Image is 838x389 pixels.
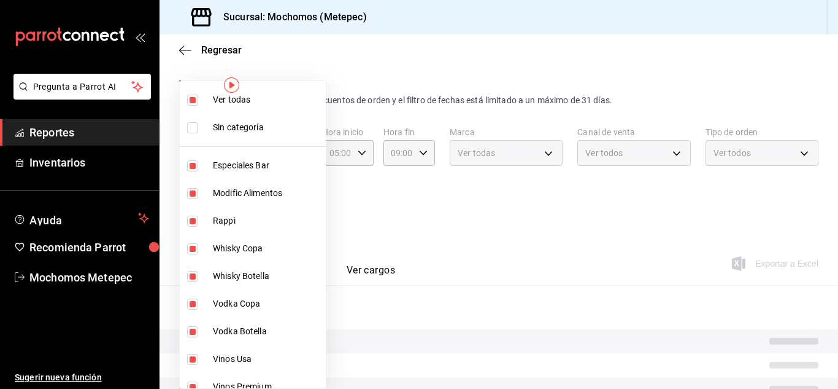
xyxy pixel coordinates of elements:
img: Tooltip marker [224,77,239,93]
span: Rappi [213,214,321,227]
span: Vodka Copa [213,297,321,310]
span: Ver todas [213,93,321,106]
span: Vinos Usa [213,353,321,366]
span: Whisky Botella [213,270,321,283]
span: Sin categoría [213,121,321,134]
span: Vodka Botella [213,325,321,338]
span: Modific Alimentos [213,187,321,200]
span: Whisky Copa [213,242,321,255]
span: Especiales Bar [213,159,321,172]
